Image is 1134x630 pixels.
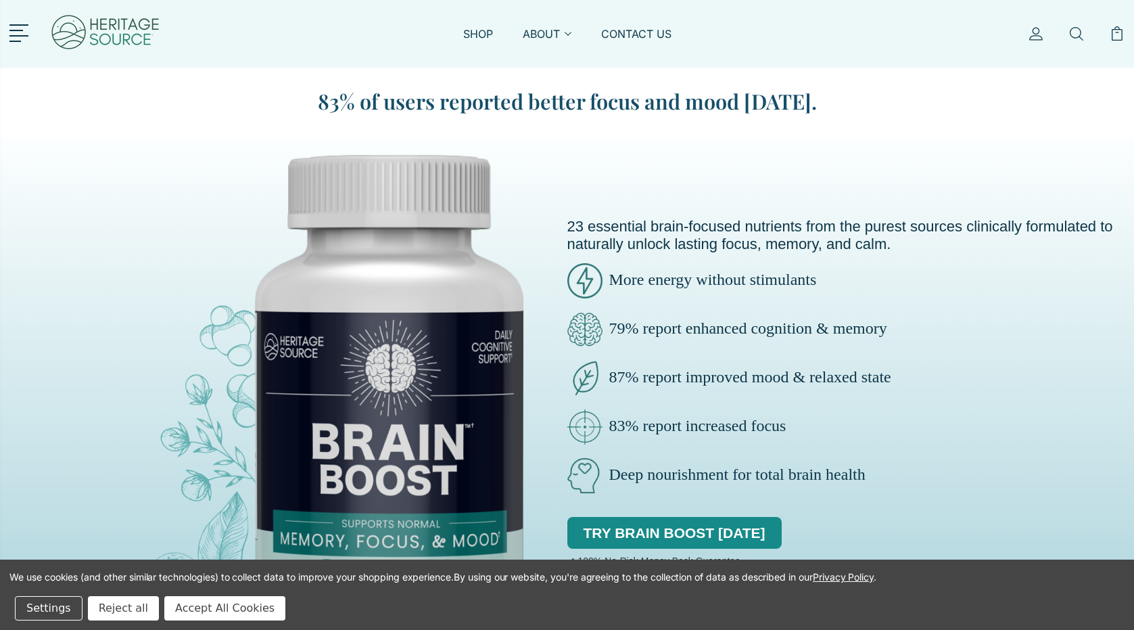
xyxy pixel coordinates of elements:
img: brain-boost-clinically-focus.png [567,409,603,445]
button: Settings [15,596,82,621]
a: Privacy Policy [813,571,874,583]
a: TRY BRAIN BOOST [DATE] [567,517,782,549]
p: ✔ 100% No-Risk Money Back Guarantee [567,556,740,566]
img: brain-boost-clarity.png [567,312,603,347]
blockquote: 83% of users reported better focus and mood [DATE]. [263,87,872,116]
img: brain-boost-natural-pure.png [567,361,603,396]
img: brain-boost-natural.png [567,458,603,493]
a: ABOUT [523,26,571,58]
span: We use cookies (and other similar technologies) to collect data to improve your shopping experien... [9,571,876,583]
img: brain-boost-energy.png [567,263,603,298]
a: CONTACT US [601,26,671,58]
button: Accept All Cookies [164,596,285,621]
img: Heritage Source [50,7,161,61]
div: TRY BRAIN BOOST [DATE] [567,507,782,553]
button: Reject all [88,596,159,621]
a: SHOP [463,26,493,58]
